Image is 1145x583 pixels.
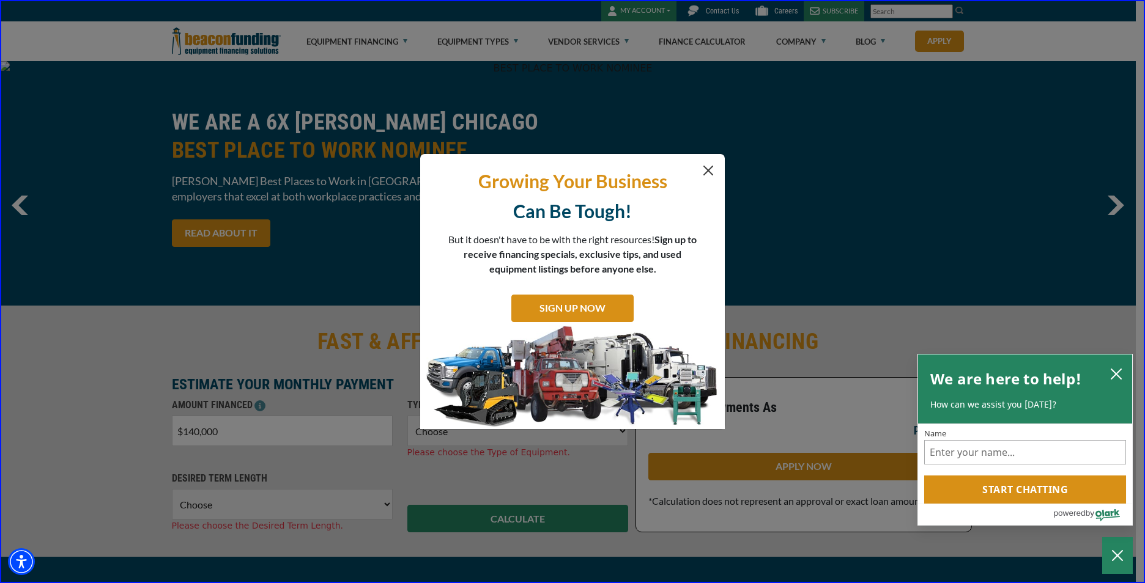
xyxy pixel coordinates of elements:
[420,325,725,429] img: SIGN UP NOW
[1086,505,1094,521] span: by
[464,233,697,274] span: Sign up to receive financing specials, exclusive tips, and used equipment listings before anyone ...
[448,232,697,276] p: But it doesn't have to be with the right resources!
[701,163,716,178] button: Close
[930,398,1120,411] p: How can we assist you [DATE]?
[1102,537,1133,574] button: Close Chatbox
[924,430,1126,438] label: Name
[429,199,716,223] p: Can Be Tough!
[930,367,1081,391] h2: We are here to help!
[1053,504,1132,525] a: Powered by Olark - open in a new tab
[917,354,1133,526] div: olark chatbox
[8,548,35,575] div: Accessibility Menu
[924,475,1126,504] button: Start chatting
[429,169,716,193] p: Growing Your Business
[1053,505,1085,521] span: powered
[1106,365,1126,382] button: close chatbox
[924,440,1126,464] input: Name
[511,295,634,322] a: SIGN UP NOW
